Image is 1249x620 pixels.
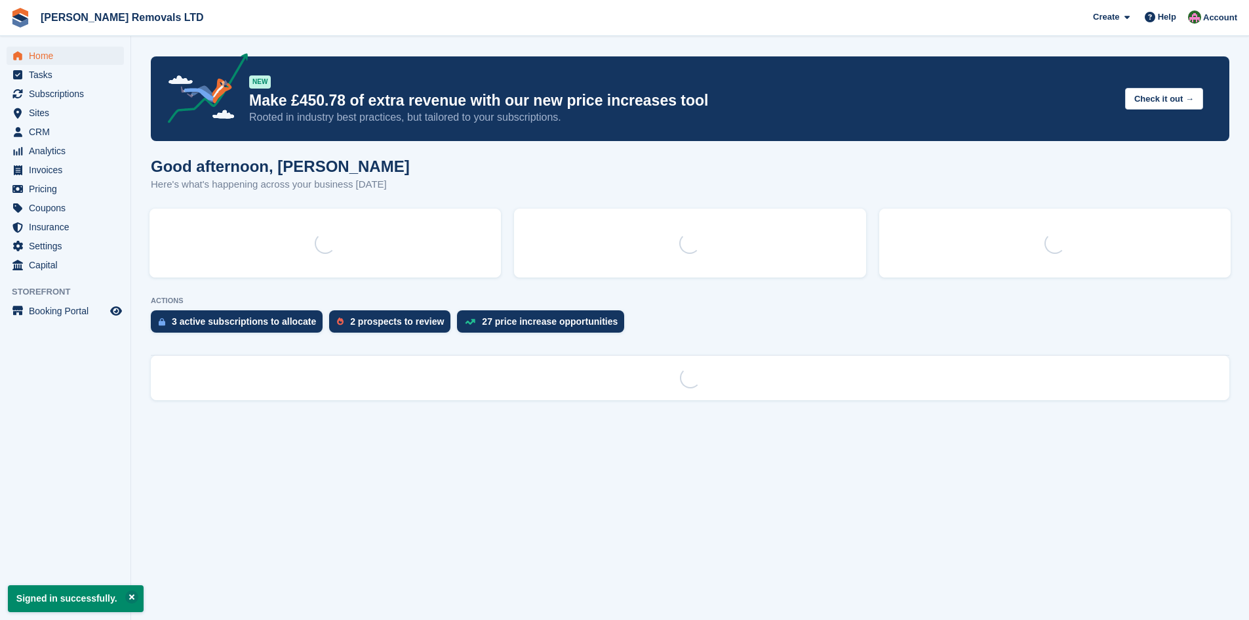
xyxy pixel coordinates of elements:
a: 27 price increase opportunities [457,310,631,339]
div: 27 price increase opportunities [482,316,618,327]
a: menu [7,218,124,236]
img: price-adjustments-announcement-icon-8257ccfd72463d97f412b2fc003d46551f7dbcb40ab6d574587a9cd5c0d94... [157,53,248,128]
span: Booking Portal [29,302,108,320]
button: Check it out → [1125,88,1203,110]
p: Make £450.78 of extra revenue with our new price increases tool [249,91,1115,110]
span: Sites [29,104,108,122]
h1: Good afternoon, [PERSON_NAME] [151,157,410,175]
span: Create [1093,10,1119,24]
a: 2 prospects to review [329,310,457,339]
a: 3 active subscriptions to allocate [151,310,329,339]
p: Rooted in industry best practices, but tailored to your subscriptions. [249,110,1115,125]
span: Capital [29,256,108,274]
span: Settings [29,237,108,255]
span: Subscriptions [29,85,108,103]
p: Here's what's happening across your business [DATE] [151,177,410,192]
img: price_increase_opportunities-93ffe204e8149a01c8c9dc8f82e8f89637d9d84a8eef4429ea346261dce0b2c0.svg [465,319,475,325]
a: menu [7,302,124,320]
a: menu [7,180,124,198]
a: menu [7,142,124,160]
a: menu [7,66,124,84]
span: Insurance [29,218,108,236]
a: menu [7,199,124,217]
span: Tasks [29,66,108,84]
span: Analytics [29,142,108,160]
img: prospect-51fa495bee0391a8d652442698ab0144808aea92771e9ea1ae160a38d050c398.svg [337,318,344,325]
div: 2 prospects to review [350,316,444,327]
a: menu [7,237,124,255]
div: 3 active subscriptions to allocate [172,316,316,327]
img: active_subscription_to_allocate_icon-d502201f5373d7db506a760aba3b589e785aa758c864c3986d89f69b8ff3... [159,318,165,326]
span: Help [1158,10,1176,24]
span: Coupons [29,199,108,217]
span: Home [29,47,108,65]
a: [PERSON_NAME] Removals LTD [35,7,209,28]
a: menu [7,256,124,274]
span: Account [1203,11,1237,24]
img: stora-icon-8386f47178a22dfd0bd8f6a31ec36ba5ce8667c1dd55bd0f319d3a0aa187defe.svg [10,8,30,28]
span: Pricing [29,180,108,198]
a: Preview store [108,303,124,319]
img: Paul Withers [1188,10,1201,24]
span: Invoices [29,161,108,179]
span: CRM [29,123,108,141]
a: menu [7,85,124,103]
p: Signed in successfully. [8,585,144,612]
a: menu [7,104,124,122]
a: menu [7,123,124,141]
a: menu [7,47,124,65]
p: ACTIONS [151,297,1229,305]
a: menu [7,161,124,179]
div: NEW [249,75,271,89]
span: Storefront [12,285,130,299]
